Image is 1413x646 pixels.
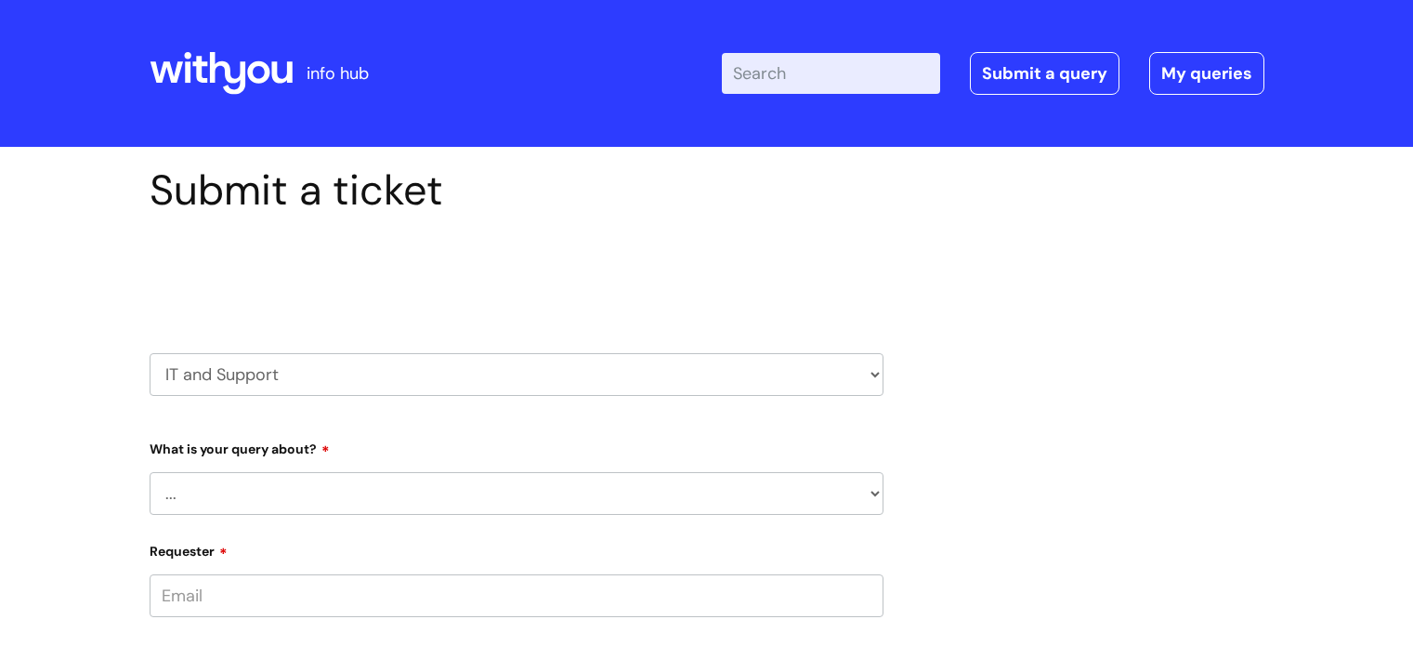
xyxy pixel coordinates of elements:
label: Requester [150,537,883,560]
h1: Submit a ticket [150,165,883,216]
input: Search [722,53,940,94]
h2: Select issue type [150,258,883,293]
label: What is your query about? [150,435,883,457]
input: Email [150,574,883,617]
p: info hub [307,59,369,88]
a: My queries [1149,52,1264,95]
a: Submit a query [970,52,1119,95]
